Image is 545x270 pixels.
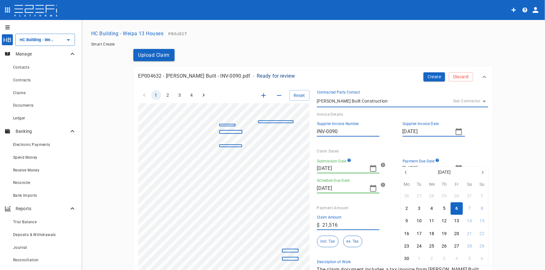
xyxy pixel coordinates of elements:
[413,228,425,240] button: 17 June 2025
[467,218,472,224] div: 14
[401,190,413,202] button: 26 May 2025
[463,181,476,190] th: Sa
[426,253,438,265] button: 2 July 2025
[413,202,425,215] button: 3 June 2025
[479,218,484,224] div: 15
[443,205,446,212] div: 5
[476,215,488,227] button: 15 June 2025
[405,218,408,224] div: 9
[463,240,475,252] button: 28 June 2025
[404,243,409,250] div: 23
[413,181,425,190] th: Tu
[451,253,463,265] button: 4 July 2025
[426,202,438,215] button: 4 June 2025
[463,202,475,215] button: 7 June 2025
[451,240,463,252] button: 27 June 2025
[418,255,420,262] div: 1
[451,190,463,202] button: 30 May 2025
[417,230,422,237] div: 17
[463,253,475,265] button: 5 July 2025
[438,181,451,190] th: Th
[429,193,434,200] div: 28
[426,240,438,252] button: 25 June 2025
[429,230,434,237] div: 18
[417,243,422,250] div: 24
[456,205,458,212] div: 6
[481,193,483,200] div: 1
[481,255,483,262] div: 6
[438,215,450,227] button: 12 June 2025
[438,253,450,265] button: 3 July 2025
[481,205,483,212] div: 8
[426,228,438,240] button: 18 June 2025
[476,228,488,240] button: 22 June 2025
[438,202,450,215] button: 5 June 2025
[413,240,425,252] button: 24 June 2025
[438,228,450,240] button: 19 June 2025
[451,202,463,215] button: 6 June 2025
[442,218,447,224] div: 12
[463,190,475,202] button: 31 May 2025
[426,190,438,202] button: 28 May 2025
[417,193,422,200] div: 27
[429,243,434,250] div: 25
[456,255,458,262] div: 4
[404,230,409,237] div: 16
[413,253,425,265] button: 1 July 2025
[467,243,472,250] div: 28
[401,228,413,240] button: 16 June 2025
[476,190,488,202] button: 1 June 2025
[454,243,459,250] div: 27
[430,205,433,212] div: 4
[454,230,459,237] div: 20
[413,215,425,227] button: 10 June 2025
[454,218,459,224] div: 13
[404,193,409,200] div: 26
[401,240,413,252] button: 23 June 2025
[476,181,488,190] th: Su
[401,253,413,265] button: 30 June 2025
[451,215,463,227] button: 13 June 2025
[438,240,450,252] button: 26 June 2025
[476,240,488,252] button: 29 June 2025
[426,215,438,227] button: 11 June 2025
[442,243,447,250] div: 26
[417,218,422,224] div: 10
[463,228,475,240] button: 21 June 2025
[405,205,408,212] div: 2
[401,202,413,215] button: 2 June 2025
[404,255,409,262] div: 30
[467,193,472,200] div: 31
[467,230,472,237] div: 21
[451,181,463,190] th: Fr
[438,190,450,202] button: 29 May 2025
[451,228,463,240] button: 20 June 2025
[442,230,447,237] div: 19
[400,181,413,190] th: Mo
[468,255,471,262] div: 5
[479,243,484,250] div: 29
[443,255,446,262] div: 3
[454,193,459,200] div: 30
[468,205,471,212] div: 7
[412,167,477,178] button: [DATE]
[479,230,484,237] div: 22
[418,205,420,212] div: 3
[476,253,488,265] button: 6 July 2025
[413,190,425,202] button: 27 May 2025
[442,193,447,200] div: 29
[429,218,434,224] div: 11
[463,215,475,227] button: 14 June 2025
[401,215,413,227] button: 9 June 2025
[430,255,433,262] div: 2
[476,202,488,215] button: 8 June 2025
[425,181,438,190] th: We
